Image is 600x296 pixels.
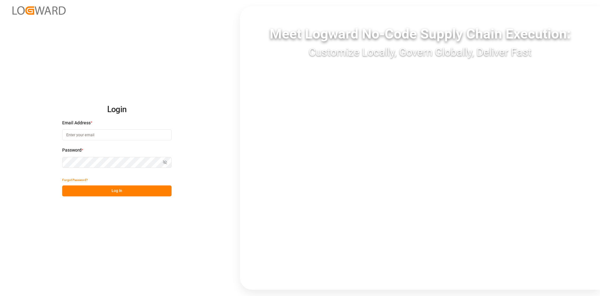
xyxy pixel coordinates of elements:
[12,6,66,15] img: Logward_new_orange.png
[62,120,91,126] span: Email Address
[62,100,172,120] h2: Login
[62,147,82,153] span: Password
[240,44,600,60] div: Customize Locally, Govern Globally, Deliver Fast
[62,174,88,185] button: Forgot Password?
[62,185,172,196] button: Log In
[62,129,172,140] input: Enter your email
[240,23,600,44] div: Meet Logward No-Code Supply Chain Execution:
